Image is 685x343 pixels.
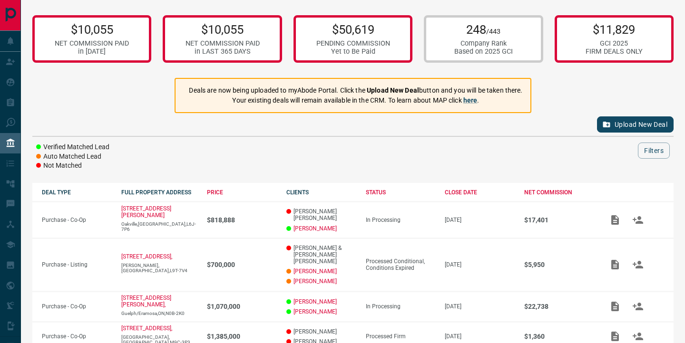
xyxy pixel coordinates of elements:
p: [DATE] [445,303,515,310]
a: here [463,96,478,104]
span: Add / View Documents [604,303,626,309]
p: $1,385,000 [207,333,277,340]
div: PRICE [207,189,277,196]
p: $700,000 [207,261,277,268]
div: NET COMMISSION PAID [186,39,260,48]
a: [PERSON_NAME] [294,225,337,232]
div: Processed Conditional, Conditions Expired [366,258,436,271]
a: [PERSON_NAME] [294,268,337,275]
p: [DATE] [445,261,515,268]
div: CLOSE DATE [445,189,515,196]
div: Yet to Be Paid [316,48,390,56]
p: $10,055 [55,22,129,37]
button: Upload New Deal [597,116,674,133]
a: [STREET_ADDRESS], [121,253,172,260]
p: 248 [454,22,513,37]
div: FIRM DEALS ONLY [586,48,643,56]
strong: Upload New Deal [367,86,419,94]
p: [DATE] [445,217,515,223]
div: in [DATE] [55,48,129,56]
li: Not Matched [36,161,109,171]
a: [STREET_ADDRESS], [121,325,172,332]
a: [STREET_ADDRESS][PERSON_NAME] [121,205,171,219]
div: In Processing [366,303,436,310]
p: [PERSON_NAME] [286,328,356,335]
div: STATUS [366,189,436,196]
p: $11,829 [586,22,643,37]
button: Filters [638,143,670,159]
span: Add / View Documents [604,333,626,340]
div: GCI 2025 [586,39,643,48]
p: [PERSON_NAME] & [PERSON_NAME] [PERSON_NAME] [286,245,356,265]
div: PENDING COMMISSION [316,39,390,48]
div: Processed Firm [366,333,436,340]
div: Based on 2025 GCI [454,48,513,56]
div: FULL PROPERTY ADDRESS [121,189,197,196]
a: [STREET_ADDRESS][PERSON_NAME], [121,295,171,308]
span: Match Clients [626,261,649,267]
div: DEAL TYPE [42,189,112,196]
span: Add / View Documents [604,216,626,223]
p: Your existing deals will remain available in the CRM. To learn about MAP click . [189,95,522,105]
p: $17,401 [524,216,594,224]
div: NET COMMISSION PAID [55,39,129,48]
span: Add / View Documents [604,261,626,267]
span: Match Clients [626,333,649,340]
span: Match Clients [626,216,649,223]
p: Purchase - Co-Op [42,303,112,310]
p: $10,055 [186,22,260,37]
p: Deals are now being uploaded to myAbode Portal. Click the button and you will be taken there. [189,86,522,95]
p: $1,070,000 [207,303,277,310]
p: [DATE] [445,333,515,340]
div: in LAST 365 DAYS [186,48,260,56]
p: $818,888 [207,216,277,224]
a: [PERSON_NAME] [294,298,337,305]
a: [PERSON_NAME] [294,278,337,285]
p: Oakville,[GEOGRAPHIC_DATA],L6J-7P6 [121,221,197,232]
a: [PERSON_NAME] [294,308,337,315]
li: Auto Matched Lead [36,152,109,162]
div: CLIENTS [286,189,356,196]
p: $22,738 [524,303,594,310]
span: /443 [486,28,500,36]
p: Purchase - Co-Op [42,217,112,223]
p: $1,360 [524,333,594,340]
p: [PERSON_NAME],[GEOGRAPHIC_DATA],L9T-7V4 [121,263,197,273]
p: [PERSON_NAME] [PERSON_NAME] [286,208,356,221]
div: Company Rank [454,39,513,48]
li: Verified Matched Lead [36,143,109,152]
div: In Processing [366,217,436,223]
p: Guelph/Eramosa,ON,N0B-2K0 [121,311,197,316]
div: NET COMMISSION [524,189,594,196]
p: $5,950 [524,261,594,268]
p: Purchase - Listing [42,261,112,268]
p: $50,619 [316,22,390,37]
p: Purchase - Co-Op [42,333,112,340]
span: Match Clients [626,303,649,309]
